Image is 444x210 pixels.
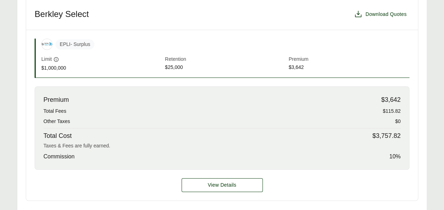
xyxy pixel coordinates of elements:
span: $3,642 [289,64,409,72]
span: $3,757.82 [372,131,401,141]
span: Commission [43,152,75,161]
span: $1,000,000 [41,64,162,72]
span: View Details [208,181,236,189]
span: 10 % [389,152,401,161]
span: Download Quotes [365,11,407,18]
span: Premium [43,95,69,105]
h3: Berkley Select [35,9,89,19]
span: Premium [289,56,409,64]
div: Taxes & Fees are fully earned. [43,142,401,150]
span: EPLI - Surplus [55,39,94,49]
span: $25,000 [165,64,286,72]
span: $115.82 [383,107,401,115]
button: View Details [182,178,263,192]
a: Berkley Select details [182,178,263,192]
span: $3,642 [381,95,401,105]
span: Limit [41,56,52,63]
span: Total Fees [43,107,66,115]
button: Download Quotes [351,7,409,21]
img: Berkley Select [42,39,52,49]
span: $0 [395,118,401,125]
span: Retention [165,56,286,64]
span: Other Taxes [43,118,70,125]
span: Total Cost [43,131,72,141]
